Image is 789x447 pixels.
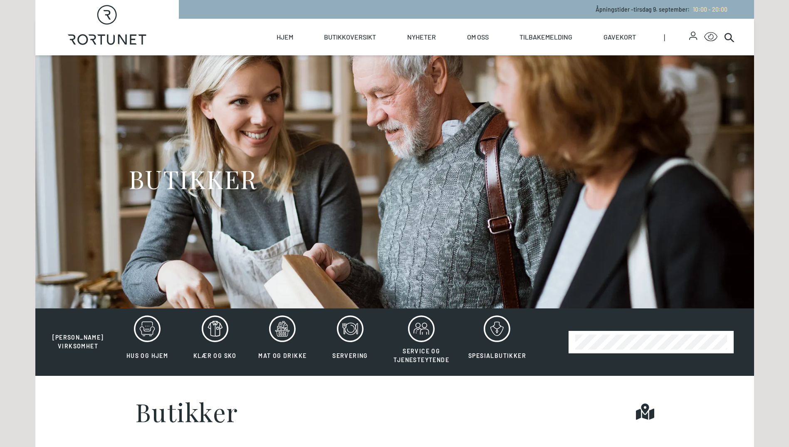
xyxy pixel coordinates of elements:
[704,30,717,44] button: Open Accessibility Menu
[693,6,727,13] span: 10:00 - 20:00
[129,163,257,194] h1: BUTIKKER
[596,5,727,14] p: Åpningstider - tirsdag 9. september :
[407,19,436,55] a: Nyheter
[258,352,307,359] span: Mat og drikke
[135,399,238,424] h1: Butikker
[250,315,316,369] button: Mat og drikke
[52,334,104,350] span: [PERSON_NAME] virksomhet
[467,19,489,55] a: Om oss
[277,19,293,55] a: Hjem
[114,315,181,369] button: Hus og hjem
[519,19,572,55] a: Tilbakemelding
[44,315,113,351] button: [PERSON_NAME] virksomhet
[193,352,237,359] span: Klær og sko
[385,315,458,369] button: Service og tjenesteytende
[324,19,376,55] a: Butikkoversikt
[690,6,727,13] a: 10:00 - 20:00
[182,315,248,369] button: Klær og sko
[332,352,368,359] span: Servering
[468,352,526,359] span: Spesialbutikker
[664,19,690,55] span: |
[603,19,636,55] a: Gavekort
[393,348,449,363] span: Service og tjenesteytende
[126,352,168,359] span: Hus og hjem
[317,315,383,369] button: Servering
[460,315,535,369] button: Spesialbutikker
